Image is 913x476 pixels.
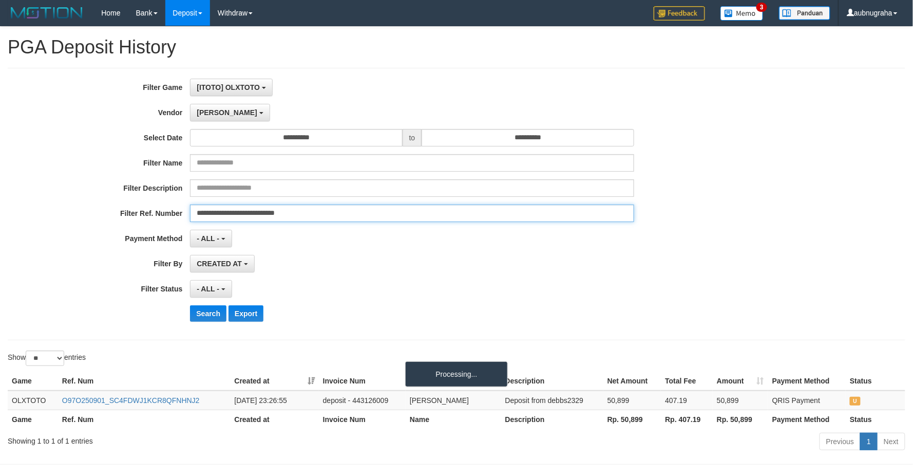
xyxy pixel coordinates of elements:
a: 1 [860,433,878,450]
h1: PGA Deposit History [8,37,905,58]
span: to [403,129,422,147]
div: Processing... [405,361,508,387]
button: - ALL - [190,230,232,247]
img: Feedback.jpg [654,6,705,21]
th: Total Fee [661,372,713,391]
th: Created at [230,410,318,429]
button: - ALL - [190,280,232,298]
th: Rp. 50,899 [713,410,768,429]
th: Amount: activate to sort column ascending [713,372,768,391]
th: Name [406,410,501,429]
button: [PERSON_NAME] [190,104,270,121]
span: 3 [756,3,767,12]
span: [PERSON_NAME] [197,108,257,117]
a: Next [877,433,905,450]
button: Export [229,305,263,322]
img: panduan.png [779,6,830,20]
th: Description [501,372,603,391]
span: - ALL - [197,234,219,243]
td: 50,899 [713,391,768,410]
span: - ALL - [197,285,219,293]
td: Deposit from debbs2329 [501,391,603,410]
img: MOTION_logo.png [8,5,86,21]
th: Created at: activate to sort column ascending [230,372,318,391]
th: Invoice Num [319,372,406,391]
td: 50,899 [603,391,661,410]
td: deposit - 443126009 [319,391,406,410]
th: Net Amount [603,372,661,391]
span: CREATED AT [197,260,242,268]
th: Payment Method [768,410,846,429]
th: Status [846,372,905,391]
button: Search [190,305,226,322]
td: 407.19 [661,391,713,410]
th: Rp. 50,899 [603,410,661,429]
th: Payment Method [768,372,846,391]
td: [PERSON_NAME] [406,391,501,410]
td: [DATE] 23:26:55 [230,391,318,410]
img: Button%20Memo.svg [720,6,764,21]
button: [ITOTO] OLXTOTO [190,79,273,96]
th: Status [846,410,905,429]
th: Invoice Num [319,410,406,429]
span: [ITOTO] OLXTOTO [197,83,260,91]
td: QRIS Payment [768,391,846,410]
th: Description [501,410,603,429]
button: CREATED AT [190,255,255,272]
th: Rp. 407.19 [661,410,713,429]
span: UNPAID [850,397,860,406]
a: Previous [820,433,861,450]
